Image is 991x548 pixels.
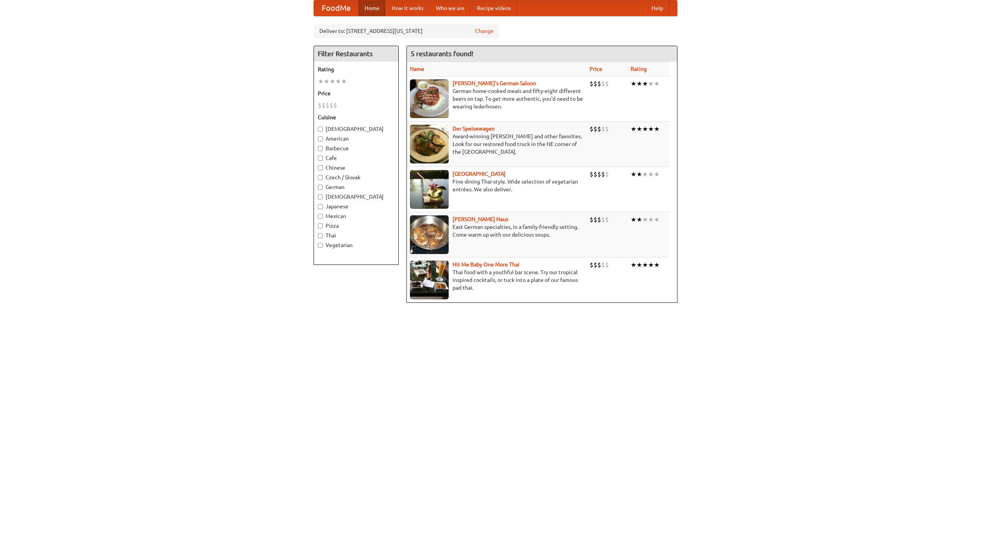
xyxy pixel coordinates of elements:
li: ★ [642,261,648,269]
a: Hit Me Baby One More Thai [453,261,520,268]
li: ★ [642,125,648,133]
label: Barbecue [318,144,394,152]
input: Mexican [318,214,323,219]
li: ★ [648,125,654,133]
input: Japanese [318,204,323,209]
li: $ [593,261,597,269]
p: German home-cooked meals and fifty-eight different beers on tap. To get more authentic, you'd nee... [410,87,583,110]
li: $ [601,170,605,179]
a: Recipe videos [471,0,517,16]
li: $ [590,261,593,269]
li: $ [597,215,601,224]
li: ★ [341,77,347,86]
li: $ [601,125,605,133]
li: $ [593,170,597,179]
li: $ [601,79,605,88]
li: ★ [636,215,642,224]
li: ★ [631,170,636,179]
li: ★ [642,170,648,179]
li: $ [333,101,337,110]
li: $ [590,79,593,88]
li: ★ [318,77,324,86]
li: $ [597,261,601,269]
img: babythai.jpg [410,261,449,299]
a: Der Speisewagen [453,125,495,132]
li: $ [601,261,605,269]
a: How it works [386,0,430,16]
h5: Cuisine [318,113,394,121]
input: American [318,136,323,141]
label: German [318,183,394,191]
label: Thai [318,232,394,239]
a: Who we are [430,0,471,16]
a: FoodMe [314,0,358,16]
li: ★ [648,79,654,88]
li: $ [322,101,326,110]
li: ★ [636,125,642,133]
label: American [318,135,394,143]
li: ★ [631,261,636,269]
a: [PERSON_NAME] Haus [453,216,508,222]
label: Mexican [318,212,394,220]
input: [DEMOGRAPHIC_DATA] [318,194,323,199]
h5: Rating [318,65,394,73]
li: $ [318,101,322,110]
li: $ [590,215,593,224]
input: German [318,185,323,190]
li: ★ [642,79,648,88]
a: Help [645,0,669,16]
li: ★ [654,79,660,88]
li: $ [605,215,609,224]
li: $ [605,261,609,269]
label: Chinese [318,164,394,172]
li: $ [590,125,593,133]
li: ★ [631,215,636,224]
input: Czech / Slovak [318,175,323,180]
img: esthers.jpg [410,79,449,118]
img: speisewagen.jpg [410,125,449,163]
li: ★ [636,79,642,88]
li: ★ [329,77,335,86]
li: $ [329,101,333,110]
a: Price [590,66,602,72]
label: Japanese [318,203,394,210]
input: Cafe [318,156,323,161]
li: $ [597,170,601,179]
li: ★ [648,170,654,179]
li: $ [605,170,609,179]
input: Thai [318,233,323,238]
b: [GEOGRAPHIC_DATA] [453,171,506,177]
a: Home [358,0,386,16]
p: Thai food with a youthful bar scene. Try our tropical inspired cocktails, or tuck into a plate of... [410,268,583,292]
li: ★ [648,261,654,269]
li: ★ [654,170,660,179]
li: ★ [631,125,636,133]
label: Pizza [318,222,394,230]
li: ★ [654,125,660,133]
li: $ [593,79,597,88]
li: $ [605,79,609,88]
li: $ [590,170,593,179]
label: Cafe [318,154,394,162]
label: Vegetarian [318,241,394,249]
input: [DEMOGRAPHIC_DATA] [318,127,323,132]
li: $ [326,101,329,110]
label: Czech / Slovak [318,174,394,181]
img: kohlhaus.jpg [410,215,449,254]
input: Pizza [318,223,323,228]
a: Change [475,27,494,35]
input: Chinese [318,165,323,170]
li: $ [593,125,597,133]
li: ★ [654,215,660,224]
input: Barbecue [318,146,323,151]
li: ★ [654,261,660,269]
li: ★ [648,215,654,224]
img: satay.jpg [410,170,449,209]
label: [DEMOGRAPHIC_DATA] [318,125,394,133]
h5: Price [318,89,394,97]
p: Award-winning [PERSON_NAME] and other favorites. Look for our restored food truck in the NE corne... [410,132,583,156]
b: [PERSON_NAME]'s German Saloon [453,80,536,86]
